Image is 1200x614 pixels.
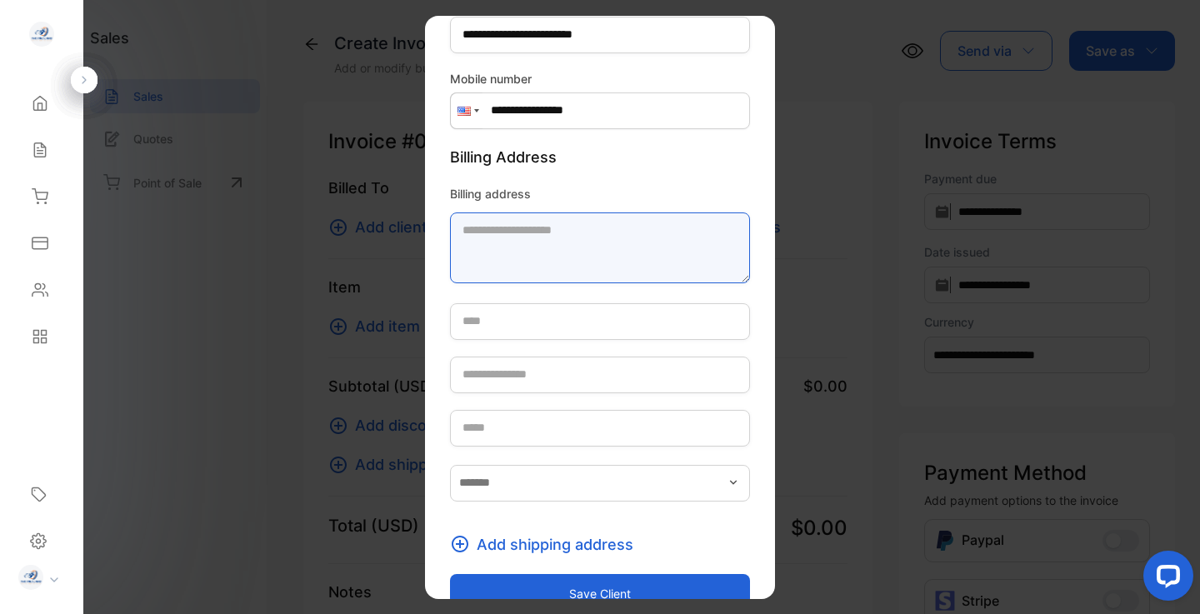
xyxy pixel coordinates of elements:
[477,532,633,555] span: Add shipping address
[450,184,750,202] label: Billing address
[450,69,750,87] label: Mobile number
[1130,544,1200,614] iframe: LiveChat chat widget
[18,565,43,590] img: profile
[29,22,54,47] img: logo
[450,532,643,555] button: Add shipping address
[451,92,482,127] div: United States: + 1
[450,573,750,613] button: Save client
[450,137,750,176] p: Billing Address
